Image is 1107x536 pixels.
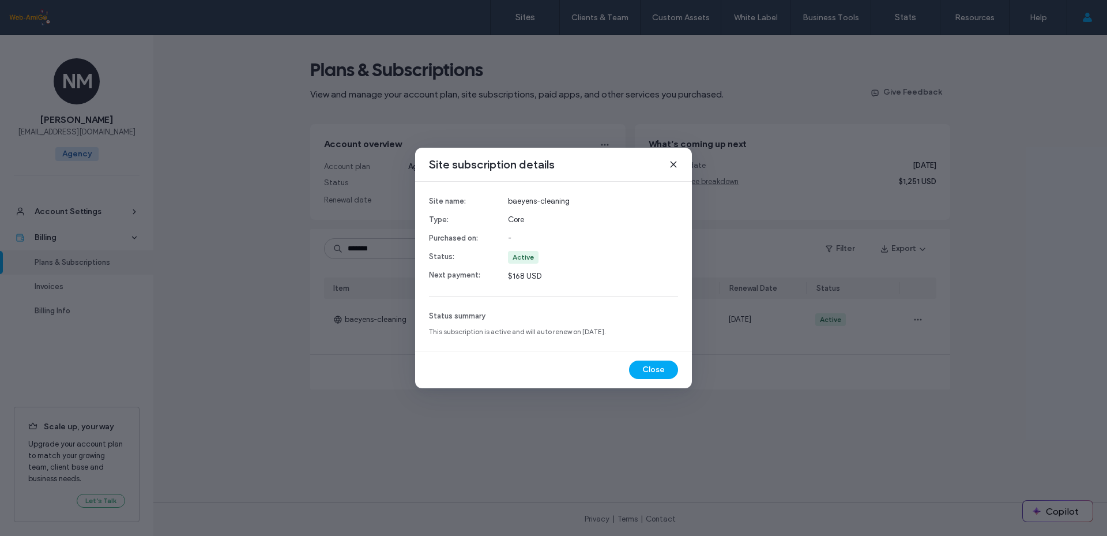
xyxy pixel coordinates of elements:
span: $168 USD [508,271,678,282]
span: This subscription is active and will auto renew on [DATE]. [429,327,678,337]
span: - [508,233,678,244]
span: baeyens-cleaning [508,196,678,207]
span: Status: [429,251,480,263]
span: Site name: [429,196,480,207]
span: Site subscription details [429,157,555,172]
div: Active [513,252,534,263]
span: Next payment: [429,269,480,281]
button: Close [629,361,678,379]
span: Status summary [429,310,678,322]
span: Purchased on: [429,233,480,244]
span: Type: [429,214,480,226]
span: Core [508,214,678,226]
span: Help [26,8,50,18]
